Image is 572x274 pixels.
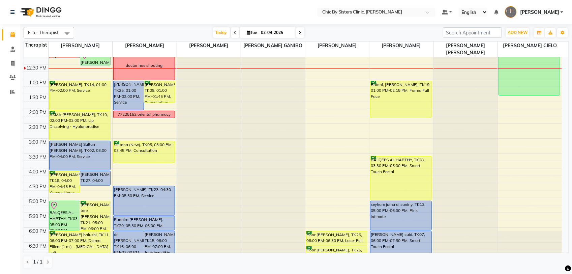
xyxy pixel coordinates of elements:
div: [PERSON_NAME], TK25, 01:00 PM-02:00 PM, Service [114,81,144,110]
div: ASMA [PERSON_NAME], TK10, 02:00 PM-03:00 PM, Lip Dissolving - Hyalunoradise [50,111,111,140]
div: Sultana (New), TK05, 03:00 PM-03:45 PM, Consultation [114,141,175,163]
span: 1 / 1 [33,258,42,266]
div: Batool, [PERSON_NAME], TK19, 01:00 PM-02:15 PM, Forma Full Face [370,81,431,118]
span: Filter Therapist [28,30,59,35]
span: [PERSON_NAME] [PERSON_NAME] [434,42,498,57]
span: [PERSON_NAME] GANIBO [241,42,305,50]
img: logo [17,3,63,22]
div: [PERSON_NAME] Sultan [PERSON_NAME], TK02, 03:00 PM-04:00 PM, Service [50,141,111,170]
div: 3:00 PM [28,139,48,146]
div: [PERSON_NAME], TK14, 01:00 PM-02:00 PM, Service [50,81,111,110]
div: 77225152 oriental pharmacy [118,111,171,117]
div: [PERSON_NAME], TK23, 04:30 PM-05:30 PM, Service [114,186,175,215]
div: 5:30 PM [28,213,48,220]
span: [PERSON_NAME] CIELO [498,42,562,50]
input: 2025-09-02 [259,28,293,38]
div: [PERSON_NAME] balushi, TK11, 06:00 PM-07:00 PM, Derma Fillers (1 ml) - [MEDICAL_DATA] Lyft [50,231,111,260]
div: 12:30 PM [25,64,48,72]
div: 2:30 PM [28,124,48,131]
span: Today [213,27,230,38]
div: Ruqaira [PERSON_NAME], TK20, 05:30 PM-06:00 PM, Consultation [114,216,175,230]
div: [PERSON_NAME], TK06, 11:00 AM-01:30 PM, Laser Full Body (With Front & Back) [499,21,560,95]
div: Therapist [24,42,48,49]
div: BALQEES AL HARTHY, TK03, 05:00 PM-06:00 PM, Exocobio (Exosomes Face) [50,201,80,230]
span: ADD NEW [508,30,528,35]
div: 2:00 PM [28,109,48,116]
span: [PERSON_NAME] [49,42,113,50]
input: Search Appointment [443,27,502,38]
span: [PERSON_NAME] [369,42,433,50]
div: [PERSON_NAME] [PERSON_NAME], TK01, 12:00 PM-12:30 PM, Service [80,51,110,65]
div: 4:00 PM [28,168,48,175]
div: doctor has shooting [126,62,162,68]
button: ADD NEW [506,28,529,37]
div: 1:00 PM [28,79,48,86]
div: 3:30 PM [28,154,48,161]
div: [PERSON_NAME], TK18, 04:00 PM-04:45 PM, Korean Upper Face [50,171,80,193]
div: [PERSON_NAME] tare [PERSON_NAME], TK21, 05:00 PM-06:00 PM, Service [80,201,110,230]
div: 1:30 PM [28,94,48,101]
span: [PERSON_NAME] [113,42,177,50]
span: [PERSON_NAME] [177,42,241,50]
div: 5:00 PM [28,198,48,205]
div: 6:30 PM [28,243,48,250]
div: Hoor [PERSON_NAME], TK26, 06:30 PM-07:00 PM, Laser Full Bikini + Bikini Line [306,246,367,260]
div: [PERSON_NAME], TK15, 06:00 PM-07:00 PM, Juvederm Skin Booster - Volite [144,231,174,260]
div: seyham juma al saniny, TK13, 05:00 PM-06:00 PM, Pink Intimate [370,201,431,230]
div: [PERSON_NAME], TK27, 04:00 PM-04:30 PM, Service [80,171,110,185]
div: 6:00 PM [28,228,48,235]
div: 4:30 PM [28,183,48,190]
div: dr [PERSON_NAME], TK16, 06:00 PM-07:00 PM, Juvederm Skin Booster - Volite [114,231,144,260]
div: [PERSON_NAME], TK09, 01:00 PM-01:45 PM, Consultation [144,81,174,103]
img: GERALDINE ENRIQUEZ MAGO [505,6,517,18]
span: [PERSON_NAME] [305,42,369,50]
div: BALQEES AL HARTHY, TK28, 03:30 PM-05:00 PM, Smart Touch Facial [370,156,431,200]
div: Hoor [PERSON_NAME], TK26, 06:00 PM-06:30 PM, Laser Full Face [306,231,367,245]
span: Tue [245,30,259,35]
span: [PERSON_NAME] [520,9,559,16]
